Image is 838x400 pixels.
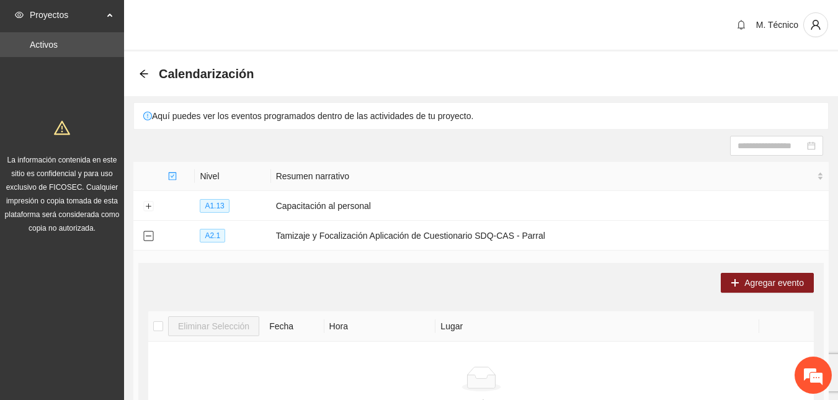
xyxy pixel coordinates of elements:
span: Estamos en línea. [72,130,171,255]
td: Capacitación al personal [271,191,829,221]
span: A1.13 [200,199,229,213]
button: Collapse row [143,231,153,241]
th: Fecha [264,311,324,342]
div: Chatee con nosotros ahora [65,63,208,79]
button: Eliminar Selección [168,316,259,336]
th: Lugar [435,311,759,342]
span: eye [15,11,24,19]
span: user [804,19,827,30]
span: La información contenida en este sitio es confidencial y para uso exclusivo de FICOSEC. Cualquier... [5,156,120,233]
span: Resumen narrativo [276,169,814,183]
span: warning [54,120,70,136]
div: Minimizar ventana de chat en vivo [203,6,233,36]
textarea: Escriba su mensaje y pulse “Intro” [6,267,236,311]
button: Expand row [143,202,153,211]
a: Activos [30,40,58,50]
button: bell [731,15,751,35]
button: user [803,12,828,37]
span: Proyectos [30,2,103,27]
th: Nivel [195,162,270,191]
span: exclamation-circle [143,112,152,120]
span: M. Técnico [756,20,798,30]
span: Agregar evento [744,276,804,290]
span: A2.1 [200,229,225,242]
th: Hora [324,311,436,342]
th: Resumen narrativo [271,162,829,191]
span: arrow-left [139,69,149,79]
span: plus [731,278,739,288]
div: Aquí puedes ver los eventos programados dentro de las actividades de tu proyecto. [134,103,828,129]
span: bell [732,20,751,30]
span: Calendarización [159,64,254,84]
td: Tamizaje y Focalización Aplicación de Cuestionario SDQ-CAS - Parral [271,221,829,251]
div: Back [139,69,149,79]
span: check-square [168,172,177,180]
button: plusAgregar evento [721,273,814,293]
